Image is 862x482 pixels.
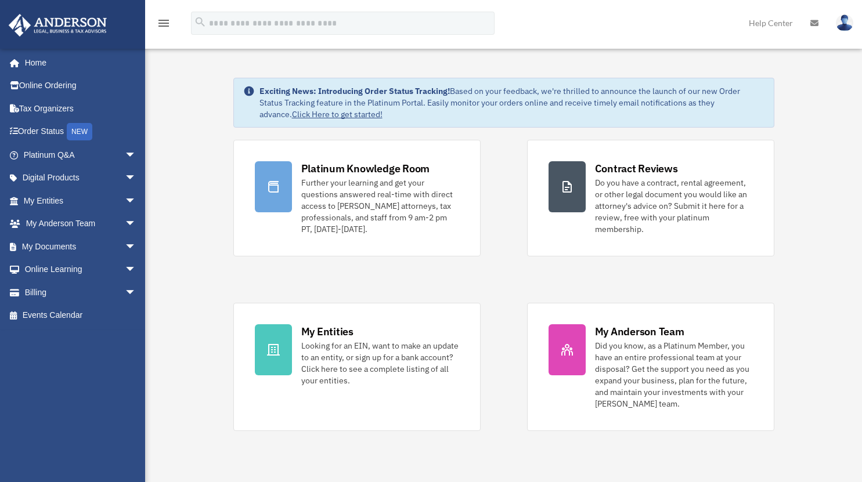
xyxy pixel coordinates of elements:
i: search [194,16,207,28]
span: arrow_drop_down [125,189,148,213]
a: My Anderson Team Did you know, as a Platinum Member, you have an entire professional team at your... [527,303,774,431]
a: Billingarrow_drop_down [8,281,154,304]
a: My Entitiesarrow_drop_down [8,189,154,212]
a: Digital Productsarrow_drop_down [8,166,154,190]
div: Contract Reviews [595,161,678,176]
div: NEW [67,123,92,140]
span: arrow_drop_down [125,258,148,282]
a: Contract Reviews Do you have a contract, rental agreement, or other legal document you would like... [527,140,774,256]
a: Platinum Q&Aarrow_drop_down [8,143,154,166]
a: My Documentsarrow_drop_down [8,235,154,258]
img: User Pic [836,15,853,31]
div: Platinum Knowledge Room [301,161,430,176]
a: Order StatusNEW [8,120,154,144]
span: arrow_drop_down [125,235,148,259]
i: menu [157,16,171,30]
a: Online Ordering [8,74,154,97]
strong: Exciting News: Introducing Order Status Tracking! [259,86,450,96]
a: Home [8,51,148,74]
img: Anderson Advisors Platinum Portal [5,14,110,37]
div: Further your learning and get your questions answered real-time with direct access to [PERSON_NAM... [301,177,459,235]
a: Tax Organizers [8,97,154,120]
span: arrow_drop_down [125,212,148,236]
div: My Entities [301,324,354,339]
span: arrow_drop_down [125,143,148,167]
span: arrow_drop_down [125,166,148,190]
div: Do you have a contract, rental agreement, or other legal document you would like an attorney's ad... [595,177,753,235]
a: My Entities Looking for an EIN, want to make an update to an entity, or sign up for a bank accoun... [233,303,481,431]
div: Looking for an EIN, want to make an update to an entity, or sign up for a bank account? Click her... [301,340,459,386]
a: menu [157,20,171,30]
span: arrow_drop_down [125,281,148,305]
div: Did you know, as a Platinum Member, you have an entire professional team at your disposal? Get th... [595,340,753,409]
a: Platinum Knowledge Room Further your learning and get your questions answered real-time with dire... [233,140,481,256]
a: Online Learningarrow_drop_down [8,258,154,281]
a: Click Here to get started! [292,109,383,119]
a: My Anderson Teamarrow_drop_down [8,212,154,235]
div: My Anderson Team [595,324,684,339]
div: Based on your feedback, we're thrilled to announce the launch of our new Order Status Tracking fe... [259,85,764,120]
a: Events Calendar [8,304,154,327]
